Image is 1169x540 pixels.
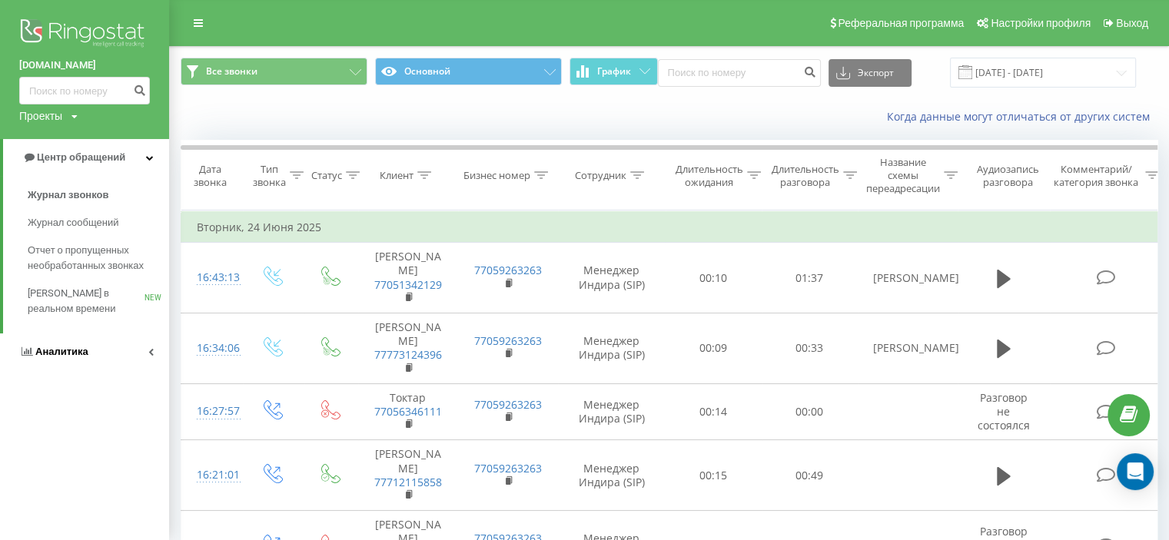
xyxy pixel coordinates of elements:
[28,243,161,273] span: Отчет о пропущенных необработанных звонках
[375,58,562,85] button: Основной
[181,212,1165,243] td: Вторник, 24 Июня 2025
[575,169,626,182] div: Сотрудник
[358,313,458,384] td: [PERSON_NAME]
[358,440,458,511] td: [PERSON_NAME]
[866,156,940,195] div: Название схемы переадресации
[558,313,666,384] td: Менеджер Индира (SIP)
[474,263,542,277] a: 77059263263
[374,475,442,489] a: 77712115858
[772,163,839,189] div: Длительность разговора
[28,237,169,280] a: Отчет о пропущенных необработанных звонках
[978,390,1030,432] span: Разговор не состоялся
[762,313,858,384] td: 00:33
[19,15,150,54] img: Ringostat logo
[28,209,169,237] a: Журнал сообщений
[991,17,1091,29] span: Настройки профиля
[380,169,413,182] div: Клиент
[311,169,342,182] div: Статус
[374,277,442,292] a: 77051342129
[463,169,530,182] div: Бизнес номер
[28,181,169,209] a: Журнал звонков
[197,333,227,363] div: 16:34:06
[676,163,743,189] div: Длительность ожидания
[1051,163,1141,189] div: Комментарий/категория звонка
[666,383,762,440] td: 00:14
[181,163,238,189] div: Дата звонка
[374,404,442,419] a: 77056346111
[19,77,150,104] input: Поиск по номеру
[474,333,542,348] a: 77059263263
[28,215,118,230] span: Журнал сообщений
[28,187,108,203] span: Журнал звонков
[971,163,1045,189] div: Аудиозапись разговора
[37,151,125,163] span: Центр обращений
[829,59,912,87] button: Экспорт
[374,347,442,362] a: 77773124396
[1117,453,1154,490] div: Open Intercom Messenger
[558,383,666,440] td: Менеджер Индира (SIP)
[358,383,458,440] td: Токтар
[666,440,762,511] td: 00:15
[762,440,858,511] td: 00:49
[887,109,1157,124] a: Когда данные могут отличаться от других систем
[253,163,286,189] div: Тип звонка
[206,65,257,78] span: Все звонки
[570,58,658,85] button: График
[181,58,367,85] button: Все звонки
[197,460,227,490] div: 16:21:01
[858,313,958,384] td: [PERSON_NAME]
[1116,17,1148,29] span: Выход
[358,243,458,313] td: [PERSON_NAME]
[597,66,631,77] span: График
[558,243,666,313] td: Менеджер Индира (SIP)
[197,396,227,426] div: 16:27:57
[666,243,762,313] td: 00:10
[762,383,858,440] td: 00:00
[838,17,964,29] span: Реферальная программа
[658,59,821,87] input: Поиск по номеру
[558,440,666,511] td: Менеджер Индира (SIP)
[35,346,88,357] span: Аналитика
[858,243,958,313] td: [PERSON_NAME]
[474,397,542,412] a: 77059263263
[197,263,227,293] div: 16:43:13
[666,313,762,384] td: 00:09
[28,286,144,316] span: [PERSON_NAME] в реальном времени
[3,139,169,176] a: Центр обращений
[474,461,542,475] a: 77059263263
[28,280,169,323] a: [PERSON_NAME] в реальном времениNEW
[19,58,150,73] a: [DOMAIN_NAME]
[19,108,62,124] div: Проекты
[762,243,858,313] td: 01:37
